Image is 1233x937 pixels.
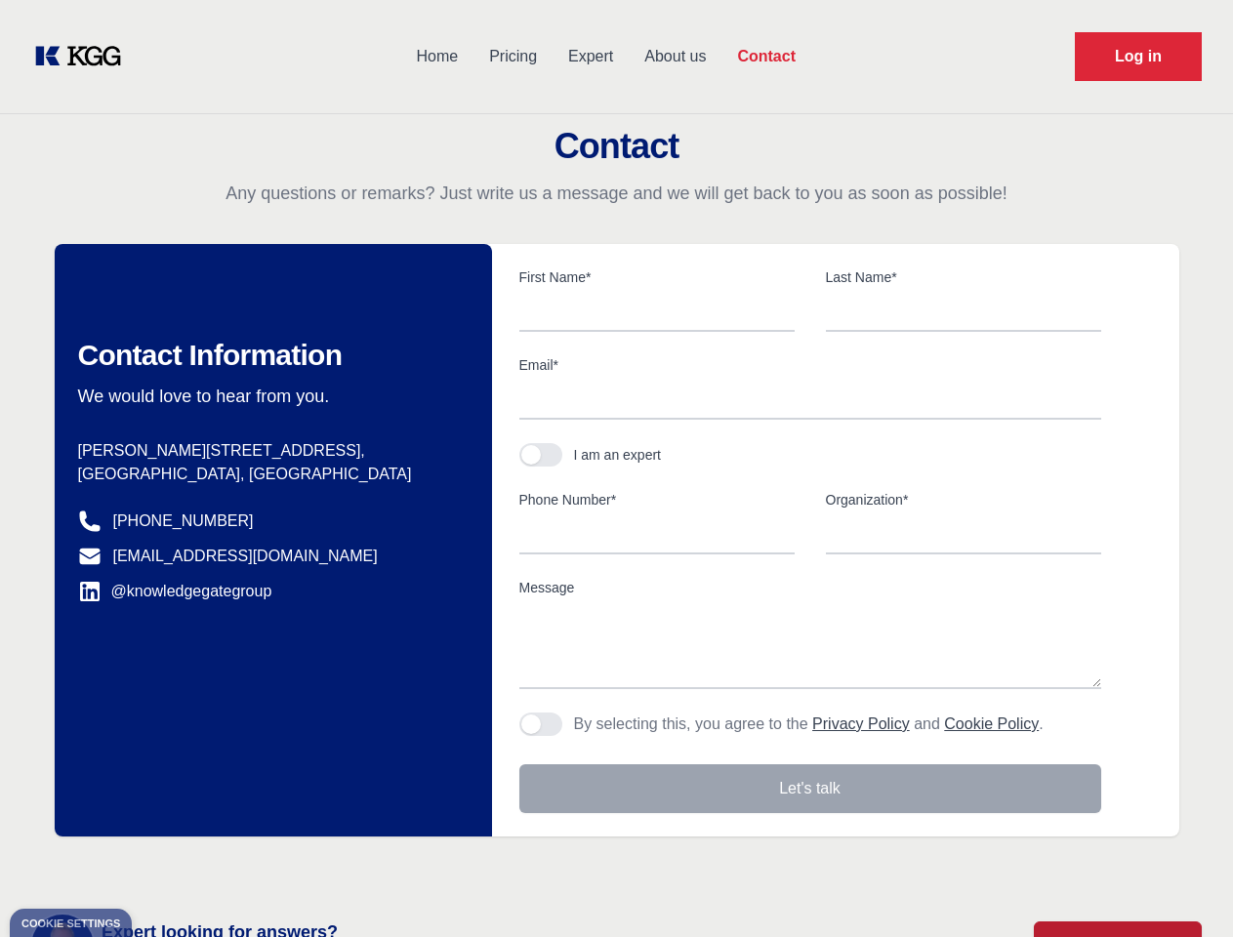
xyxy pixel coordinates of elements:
h2: Contact [23,127,1210,166]
a: About us [629,31,721,82]
label: First Name* [519,267,795,287]
label: Email* [519,355,1101,375]
label: Message [519,578,1101,597]
p: We would love to hear from you. [78,385,461,408]
label: Last Name* [826,267,1101,287]
p: By selecting this, you agree to the and . [574,713,1044,736]
a: Contact [721,31,811,82]
a: Home [400,31,473,82]
label: Organization* [826,490,1101,509]
h2: Contact Information [78,338,461,373]
a: Expert [553,31,629,82]
a: Pricing [473,31,553,82]
a: [EMAIL_ADDRESS][DOMAIN_NAME] [113,545,378,568]
a: @knowledgegategroup [78,580,272,603]
a: Privacy Policy [812,715,910,732]
p: [PERSON_NAME][STREET_ADDRESS], [78,439,461,463]
div: Cookie settings [21,918,120,929]
div: I am an expert [574,445,662,465]
a: KOL Knowledge Platform: Talk to Key External Experts (KEE) [31,41,137,72]
label: Phone Number* [519,490,795,509]
iframe: Chat Widget [1135,843,1233,937]
a: [PHONE_NUMBER] [113,509,254,533]
button: Let's talk [519,764,1101,813]
a: Request Demo [1075,32,1202,81]
a: Cookie Policy [944,715,1039,732]
p: [GEOGRAPHIC_DATA], [GEOGRAPHIC_DATA] [78,463,461,486]
p: Any questions or remarks? Just write us a message and we will get back to you as soon as possible! [23,182,1210,205]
